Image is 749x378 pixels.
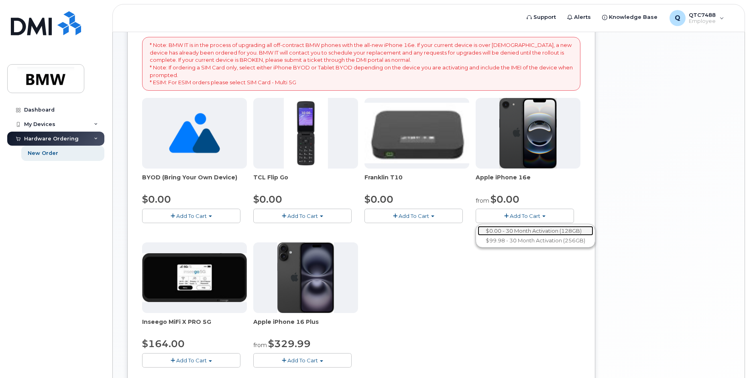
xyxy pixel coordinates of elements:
div: TCL Flip Go [253,173,358,189]
div: Apple iPhone 16 Plus [253,318,358,334]
div: Apple iPhone 16e [476,173,580,189]
a: $0.00 - 30 Month Activation (128GB) [478,226,593,236]
span: $0.00 [253,193,282,205]
span: QTC7488 [689,12,716,18]
span: $0.00 [364,193,393,205]
div: Franklin T10 [364,173,469,189]
button: Add To Cart [253,209,352,223]
button: Add To Cart [142,353,240,367]
a: $99.98 - 30 Month Activation (256GB) [478,236,593,246]
button: Add To Cart [476,209,574,223]
div: Inseego MiFi X PRO 5G [142,318,247,334]
button: Add To Cart [253,353,352,367]
span: Add To Cart [287,213,318,219]
span: Add To Cart [399,213,429,219]
img: t10.jpg [364,103,469,163]
span: Add To Cart [176,213,207,219]
button: Add To Cart [364,209,463,223]
button: Add To Cart [142,209,240,223]
span: $164.00 [142,338,185,350]
span: Add To Cart [287,357,318,364]
a: Support [521,9,562,25]
span: $0.00 [491,193,519,205]
iframe: Messenger Launcher [714,343,743,372]
span: Add To Cart [510,213,540,219]
span: Q [675,13,680,23]
p: * Note: BMW IT is in the process of upgrading all off-contract BMW phones with the all-new iPhone... [150,41,573,86]
img: TCL_FLIP_MODE.jpg [284,98,328,169]
div: QTC7488 [664,10,730,26]
span: Employee [689,18,716,24]
a: Knowledge Base [596,9,663,25]
img: cut_small_inseego_5G.jpg [142,253,247,302]
span: $0.00 [142,193,171,205]
img: iphone16e.png [499,98,557,169]
span: Add To Cart [176,357,207,364]
span: Alerts [574,13,591,21]
small: from [476,197,489,204]
span: Knowledge Base [609,13,657,21]
img: iphone_16_plus.png [277,242,334,313]
img: no_image_found-2caef05468ed5679b831cfe6fc140e25e0c280774317ffc20a367ab7fd17291e.png [169,98,220,169]
div: BYOD (Bring Your Own Device) [142,173,247,189]
span: $329.99 [268,338,311,350]
small: from [253,341,267,349]
a: Alerts [562,9,596,25]
span: Support [533,13,556,21]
